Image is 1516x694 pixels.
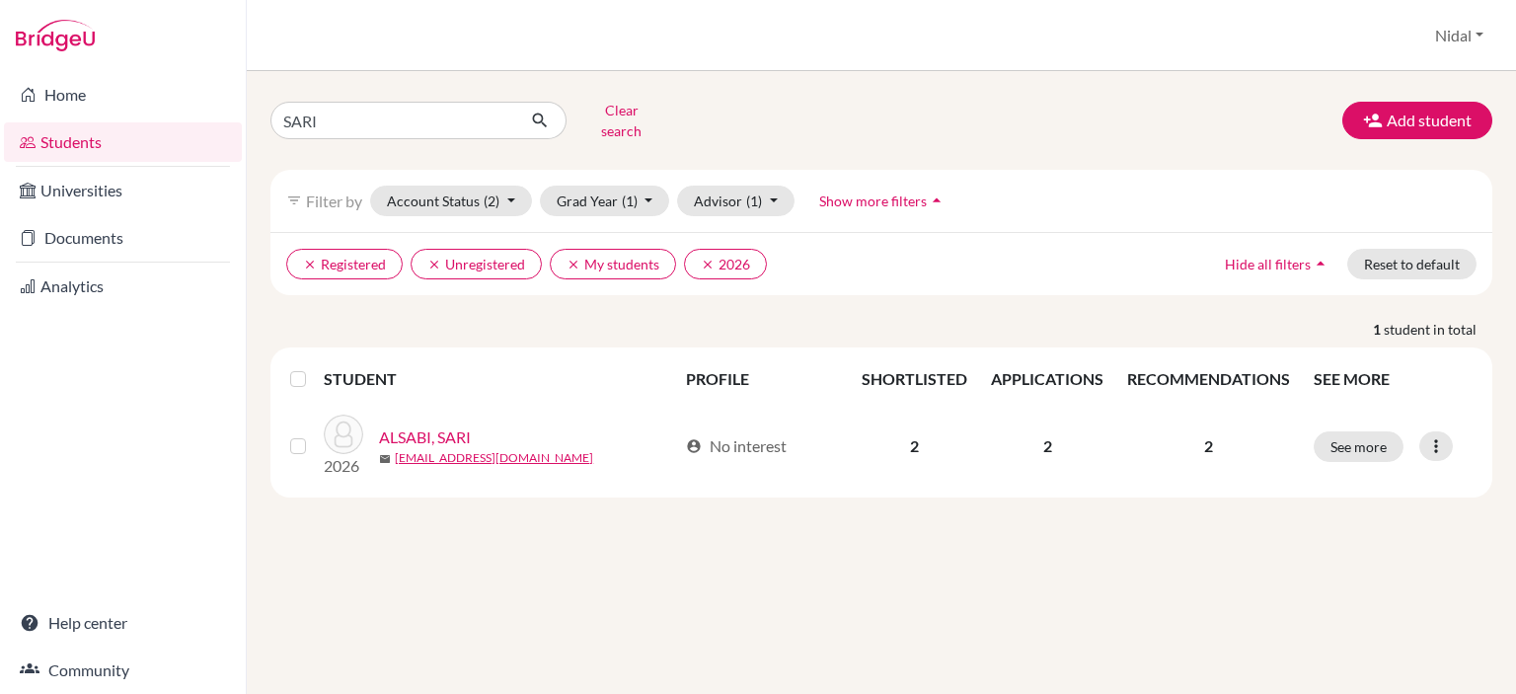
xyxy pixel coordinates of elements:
[4,218,242,258] a: Documents
[4,171,242,210] a: Universities
[746,193,762,209] span: (1)
[324,415,363,454] img: ALSABI, SARI
[1302,355,1484,403] th: SEE MORE
[567,258,580,271] i: clear
[1426,17,1492,54] button: Nidal
[1314,431,1403,462] button: See more
[484,193,499,209] span: (2)
[1347,249,1477,279] button: Reset to default
[270,102,515,139] input: Find student by name...
[1225,256,1311,272] span: Hide all filters
[622,193,638,209] span: (1)
[324,355,673,403] th: STUDENT
[1384,319,1492,340] span: student in total
[850,355,979,403] th: SHORTLISTED
[370,186,532,216] button: Account Status(2)
[686,434,787,458] div: No interest
[979,403,1115,490] td: 2
[379,425,471,449] a: ALSABI, SARI
[16,20,95,51] img: Bridge-U
[567,95,676,146] button: Clear search
[303,258,317,271] i: clear
[4,651,242,690] a: Community
[1311,254,1330,273] i: arrow_drop_up
[1342,102,1492,139] button: Add student
[411,249,542,279] button: clearUnregistered
[674,355,851,403] th: PROFILE
[1373,319,1384,340] strong: 1
[1115,355,1302,403] th: RECOMMENDATIONS
[927,191,947,210] i: arrow_drop_up
[701,258,715,271] i: clear
[379,453,391,465] span: mail
[979,355,1115,403] th: APPLICATIONS
[850,403,979,490] td: 2
[4,603,242,643] a: Help center
[550,249,676,279] button: clearMy students
[1208,249,1347,279] button: Hide all filtersarrow_drop_up
[802,186,963,216] button: Show more filtersarrow_drop_up
[1127,434,1290,458] p: 2
[4,122,242,162] a: Students
[686,438,702,454] span: account_circle
[427,258,441,271] i: clear
[677,186,795,216] button: Advisor(1)
[540,186,670,216] button: Grad Year(1)
[4,267,242,306] a: Analytics
[395,449,593,467] a: [EMAIL_ADDRESS][DOMAIN_NAME]
[286,249,403,279] button: clearRegistered
[684,249,767,279] button: clear2026
[324,454,363,478] p: 2026
[306,192,362,210] span: Filter by
[4,75,242,115] a: Home
[286,193,302,208] i: filter_list
[819,193,927,209] span: Show more filters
